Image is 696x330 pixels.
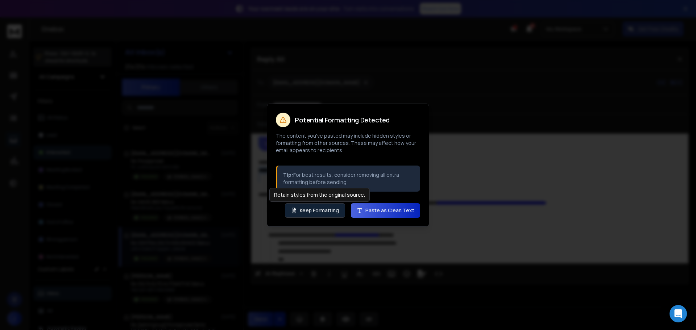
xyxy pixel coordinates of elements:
[285,203,345,218] button: Keep Formatting
[283,171,293,178] strong: Tip:
[351,203,420,218] button: Paste as Clean Text
[276,132,420,154] p: The content you've pasted may include hidden styles or formatting from other sources. These may a...
[670,305,687,322] div: Open Intercom Messenger
[269,188,370,202] div: Retain styles from the original source.
[283,171,414,186] p: For best results, consider removing all extra formatting before sending.
[295,117,390,123] h2: Potential Formatting Detected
